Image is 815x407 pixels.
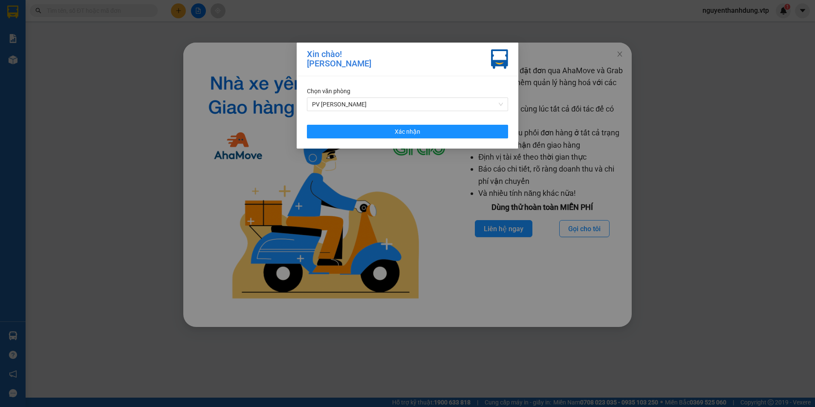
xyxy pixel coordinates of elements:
button: Xác nhận [307,125,508,138]
span: Xác nhận [395,127,420,136]
img: vxr-icon [491,49,508,69]
span: PV Nam Đong [312,98,503,111]
div: Xin chào! [PERSON_NAME] [307,49,371,69]
div: Chọn văn phòng [307,86,508,96]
